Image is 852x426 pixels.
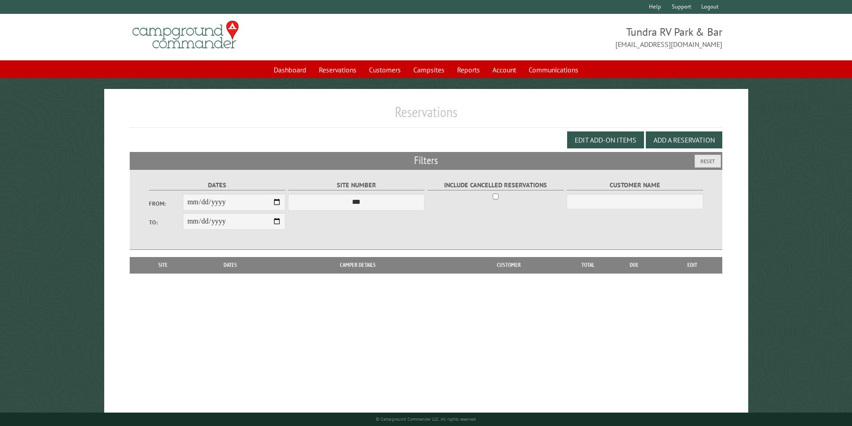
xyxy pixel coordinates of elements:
[149,180,285,190] label: Dates
[662,257,723,273] th: Edit
[149,218,183,227] label: To:
[408,61,450,78] a: Campsites
[426,25,723,50] span: Tundra RV Park & Bar [EMAIL_ADDRESS][DOMAIN_NAME]
[268,61,312,78] a: Dashboard
[364,61,406,78] a: Customers
[376,416,477,422] small: © Campground Commander LLC. All rights reserved.
[192,257,269,273] th: Dates
[269,257,447,273] th: Camper Details
[570,257,606,273] th: Total
[646,131,722,148] button: Add a Reservation
[130,152,723,169] h2: Filters
[447,257,570,273] th: Customer
[130,17,242,52] img: Campground Commander
[428,180,564,190] label: Include Cancelled Reservations
[567,180,703,190] label: Customer Name
[487,61,521,78] a: Account
[134,257,192,273] th: Site
[130,103,723,128] h1: Reservations
[149,199,183,208] label: From:
[452,61,485,78] a: Reports
[288,180,424,190] label: Site Number
[606,257,662,273] th: Due
[695,155,721,168] button: Reset
[523,61,584,78] a: Communications
[567,131,644,148] button: Edit Add-on Items
[314,61,362,78] a: Reservations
